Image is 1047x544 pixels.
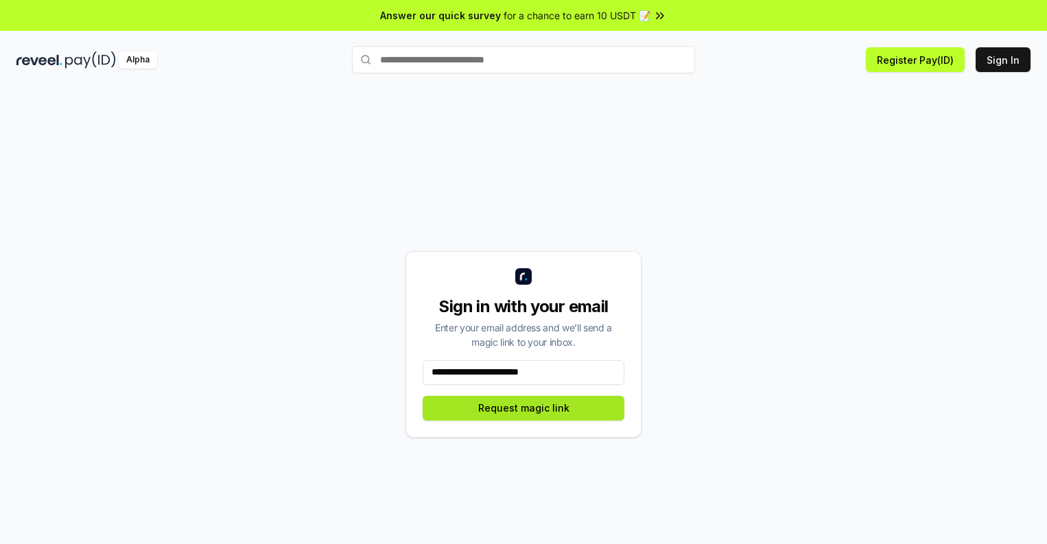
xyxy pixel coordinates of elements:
div: Enter your email address and we’ll send a magic link to your inbox. [423,320,624,349]
img: pay_id [65,51,116,69]
button: Register Pay(ID) [866,47,965,72]
div: Sign in with your email [423,296,624,318]
span: for a chance to earn 10 USDT 📝 [504,8,650,23]
span: Answer our quick survey [380,8,501,23]
button: Sign In [976,47,1031,72]
img: logo_small [515,268,532,285]
img: reveel_dark [16,51,62,69]
div: Alpha [119,51,157,69]
button: Request magic link [423,396,624,421]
